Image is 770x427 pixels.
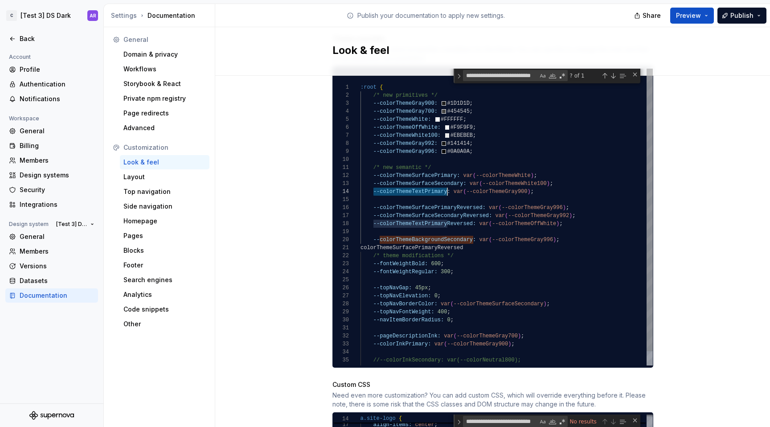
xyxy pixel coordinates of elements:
div: Domain & privacy [123,50,206,59]
div: 1 [333,83,349,91]
div: 36 [333,364,349,372]
a: General [5,230,98,244]
button: Share [630,8,667,24]
span: ; [511,341,514,347]
span: var [479,237,489,243]
span: --colorThemeGray900: [373,100,437,107]
a: Code snippets [120,302,209,316]
span: { [399,415,402,422]
span: ; [530,189,533,195]
span: ( [463,189,466,195]
div: 4 [333,107,349,115]
div: Code snippets [123,305,206,314]
span: ) [543,301,546,307]
span: 0 [434,293,437,299]
span: ; [450,317,453,323]
span: ; [559,221,562,227]
span: var [495,213,505,219]
span: #FFFFFF [441,116,463,123]
div: 20 [333,236,349,244]
div: Search engines [123,275,206,284]
div: Analytics [123,290,206,299]
span: --colorThemeGray996: [373,148,437,155]
span: 600 [431,261,441,267]
div: Custom CSS [332,380,653,389]
a: Top navigation [120,185,209,199]
span: var [444,333,454,339]
span: ; [463,116,466,123]
span: ) [527,189,530,195]
span: --colorThemeGray996 [501,205,562,211]
div: Documentation [20,291,94,300]
span: --colorThemeWhite100: [373,132,440,139]
span: ) [517,333,520,339]
span: [Test 3] DS Dark [56,221,87,228]
div: Notifications [20,94,94,103]
span: ( [450,301,453,307]
a: Side navigation [120,199,209,213]
div: 7 [333,131,349,140]
span: --colorThemeSurfacePrimary: [373,172,459,179]
span: ; [441,261,444,267]
div: 11 [333,164,349,172]
div: 29 [333,308,349,316]
div: 6 [333,123,349,131]
span: --colorThemeOffWhite: [373,124,440,131]
span: /* new semantic */ [373,164,431,171]
a: Pages [120,229,209,243]
a: Profile [5,62,98,77]
div: Blocks [123,246,206,255]
a: General [5,124,98,138]
textarea: Find [463,416,538,427]
div: [Test 3] DS Dark [20,11,71,20]
div: Match Whole Word (⌥⌘W) [548,71,557,80]
span: #454545 [447,108,469,115]
a: Other [120,317,209,331]
span: #EBEBEB [450,132,472,139]
button: Settings [111,11,137,20]
span: ) [556,221,559,227]
a: Supernova Logo [29,411,74,420]
div: Design systems [20,171,94,180]
span: --colorThemeWhite100 [482,181,546,187]
div: 15 [333,196,349,204]
span: /* new primitives */ [373,92,437,99]
span: ( [453,333,456,339]
span: --fontWeightBold: [373,261,427,267]
span: ; [469,140,472,147]
span: ( [489,221,492,227]
div: 18 [333,220,349,228]
div: Layout [123,172,206,181]
div: 27 [333,292,349,300]
span: --colorThemeWhite: [373,116,431,123]
span: #F9F9F9 [450,124,472,131]
div: Close (Escape) [631,71,639,78]
span: //--colorInkTertiary: var(--colorNeutral600); [373,365,517,371]
span: 400 [437,309,447,315]
div: 28 [333,300,349,308]
div: Footer [123,261,206,270]
span: ) [553,237,556,243]
span: -- [373,237,379,243]
a: Notifications [5,92,98,106]
span: 45px [415,285,428,291]
span: var [441,301,451,307]
span: ; [469,148,472,155]
span: ) [569,213,572,219]
span: ; [556,237,559,243]
span: --colorThemeGray700 [457,333,518,339]
div: Security [20,185,94,194]
span: ; [469,100,472,107]
div: Find in Selection (⌥⌘L) [618,71,627,81]
span: colorThemeBackgroundSecondary [380,237,473,243]
span: ) [546,181,549,187]
div: 30 [333,316,349,324]
div: ? of 1 [569,70,600,81]
span: ( [498,205,501,211]
span: --colorThemeGray992: [373,140,437,147]
div: Members [20,247,94,256]
div: Top navigation [123,187,206,196]
div: Profile [20,65,94,74]
textarea: Find [463,70,538,81]
div: Homepage [123,217,206,226]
